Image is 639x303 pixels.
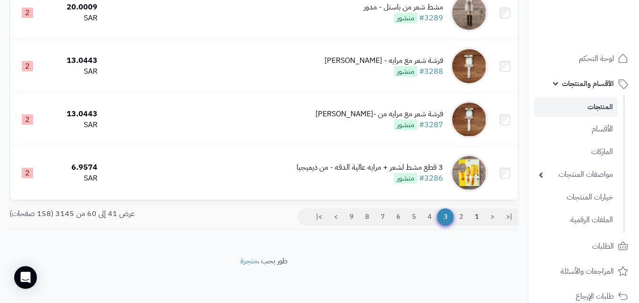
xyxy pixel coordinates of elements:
[343,208,359,225] a: 9
[450,101,488,139] img: فرشة شعر مع مرايه من -ماكس ايليجنس
[534,47,633,70] a: لوحة التحكم
[48,173,97,184] div: SAR
[394,173,417,183] span: منشور
[576,290,614,303] span: طلبات الإرجاع
[48,55,97,66] div: 13.0443
[48,162,97,173] div: 6.9574
[419,12,443,24] a: #3289
[2,208,264,219] div: عرض 41 إلى 60 من 3145 (158 صفحات)
[14,266,37,289] div: Open Intercom Messenger
[240,255,257,267] a: متجرة
[48,13,97,24] div: SAR
[469,208,485,225] a: 1
[534,142,618,162] a: الماركات
[534,235,633,258] a: الطلبات
[48,120,97,130] div: SAR
[437,208,454,225] span: 3
[394,120,417,130] span: منشور
[500,208,518,225] a: |<
[534,97,618,117] a: المنتجات
[328,208,344,225] a: >
[534,119,618,139] a: الأقسام
[315,109,443,120] div: فرشة شعر مع مرايه من -[PERSON_NAME]
[22,168,33,178] span: 2
[575,10,630,30] img: logo-2.png
[592,240,614,253] span: الطلبات
[419,173,443,184] a: #3286
[450,47,488,85] img: فرشة شعر مع مرايه - ماكس ايليجنس
[562,77,614,90] span: الأقسام والمنتجات
[406,208,422,225] a: 5
[48,2,97,13] div: 20.0009
[421,208,438,225] a: 4
[484,208,500,225] a: <
[22,8,33,18] span: 2
[324,55,443,66] div: فرشة شعر مع مرايه - [PERSON_NAME]
[359,208,375,225] a: 8
[450,154,488,192] img: 3 قطع مشط لشعر + مرايه عالية الدقه - من ديميجيا
[48,66,97,77] div: SAR
[419,66,443,77] a: #3288
[534,210,618,230] a: الملفات الرقمية
[375,208,391,225] a: 7
[297,162,443,173] div: 3 قطع مشط لشعر + مرايه عالية الدقه - من ديميجيا
[22,61,33,71] span: 2
[534,164,618,185] a: مواصفات المنتجات
[453,208,469,225] a: 2
[579,52,614,65] span: لوحة التحكم
[390,208,406,225] a: 6
[48,109,97,120] div: 13.0443
[22,114,33,125] span: 2
[560,265,614,278] span: المراجعات والأسئلة
[419,119,443,130] a: #3287
[534,187,618,208] a: خيارات المنتجات
[310,208,328,225] a: >|
[534,260,633,283] a: المراجعات والأسئلة
[364,2,443,13] div: مشط شعر من باستل - مدور
[394,66,417,77] span: منشور
[394,13,417,23] span: منشور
